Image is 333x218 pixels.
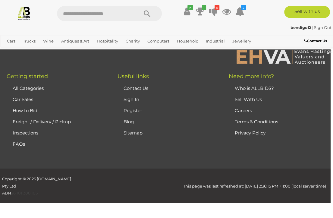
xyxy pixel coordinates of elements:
a: Household [174,36,201,46]
a: Sign Out [314,25,331,30]
a: Computers [145,36,171,46]
a: Contact Us [304,38,328,44]
i: ✔ [187,5,193,10]
a: bendigo [291,25,312,30]
a: 26 101 308 105 [11,191,38,195]
a: Charity [123,36,142,46]
a: Inspections [13,130,38,136]
a: Trucks [20,36,38,46]
a: 6 [209,6,218,17]
span: | [312,25,313,30]
a: Privacy Policy [235,130,265,136]
a: Sitemap [124,130,143,136]
a: Jewellery [230,36,253,46]
i: 6 [215,5,219,10]
a: How to Bid [13,108,37,113]
a: Sports [24,46,41,56]
img: Allbids.com.au [17,6,31,20]
div: This page was last refreshed at: [DATE] 2:36:15 PM +11:00 (local server time) [81,175,331,190]
button: Search [132,6,162,21]
a: Sell with us [284,6,330,18]
a: FAQs [13,141,25,147]
a: Who is ALLBIDS? [235,85,274,91]
a: 1 [196,6,205,17]
a: [GEOGRAPHIC_DATA] [43,46,91,56]
a: Antiques & Art [59,36,92,46]
a: Freight / Delivery / Pickup [13,119,71,125]
a: Industrial [203,36,227,46]
a: Terms & Conditions [235,119,278,125]
span: Need more info? [229,73,274,80]
a: Sell With Us [235,96,262,102]
a: Car Sales [13,96,33,102]
a: ✔ [182,6,191,17]
a: Office [5,46,21,56]
i: 2 [241,5,246,10]
a: Wine [41,36,56,46]
a: Sign In [124,96,139,102]
a: 2 [235,6,244,17]
i: 1 [202,5,206,10]
strong: bendigo [291,25,311,30]
a: Careers [235,108,252,113]
a: Contact Us [124,85,148,91]
a: Blog [124,119,134,125]
span: Useful links [118,73,149,80]
a: All Categories [13,85,44,91]
b: Contact Us [304,39,327,43]
a: Register [124,108,142,113]
span: Getting started [7,73,48,80]
a: Hospitality [94,36,121,46]
a: Cars [5,36,18,46]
